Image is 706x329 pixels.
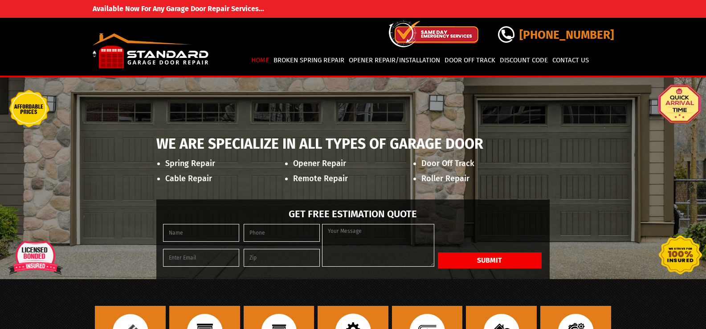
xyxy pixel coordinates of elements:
[443,53,497,68] a: Door Off Track
[244,249,320,267] input: Zip
[498,26,514,43] img: call.png
[498,53,549,68] a: Discount Code
[272,53,346,68] a: Broken Spring Repair
[438,252,542,268] button: Submit
[250,53,270,68] a: Home
[165,156,294,171] li: Spring Repair
[551,53,590,68] a: Contact Us
[347,53,441,68] a: Opener Repair/Installation
[438,224,542,251] iframe: reCAPTCHA
[163,224,239,242] input: Name
[165,171,294,186] li: Cable Repair
[161,208,546,220] h2: Get Free Estimation Quote
[156,135,483,152] span: We are specialize in All Types of Garage Door
[498,28,614,42] a: [PHONE_NUMBER]
[293,156,421,171] li: Opener Repair
[421,171,550,186] li: Roller Repair
[293,171,421,186] li: Remote Repair
[93,33,213,68] img: Standard.png
[421,156,550,171] li: Door Off Track
[163,249,239,267] input: Enter Email
[244,224,320,242] input: Phone
[389,20,478,47] img: icon-top.png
